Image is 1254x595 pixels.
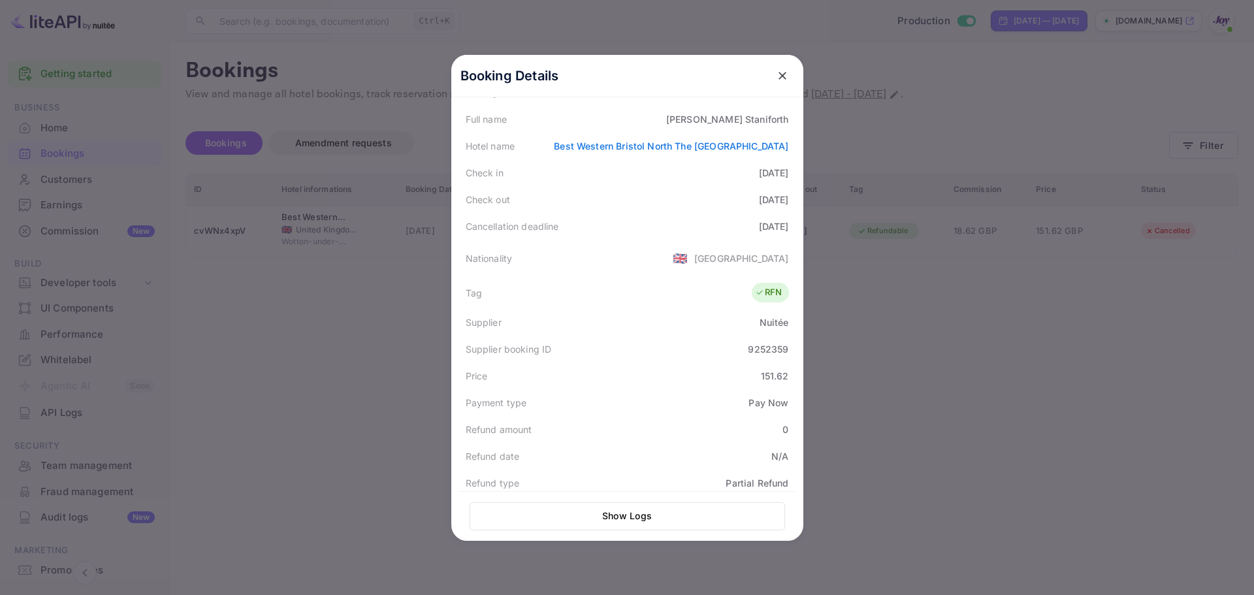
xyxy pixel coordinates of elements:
[759,166,789,180] div: [DATE]
[466,342,552,356] div: Supplier booking ID
[755,286,782,299] div: RFN
[782,423,788,436] div: 0
[554,140,788,152] a: Best Western Bristol North The [GEOGRAPHIC_DATA]
[726,476,788,490] div: Partial Refund
[748,396,788,410] div: Pay Now
[466,315,502,329] div: Supplier
[466,369,488,383] div: Price
[466,139,515,153] div: Hotel name
[466,423,532,436] div: Refund amount
[673,246,688,270] span: United States
[759,219,789,233] div: [DATE]
[748,342,788,356] div: 9252359
[466,396,527,410] div: Payment type
[466,166,504,180] div: Check in
[760,315,789,329] div: Nuitée
[470,502,785,530] button: Show Logs
[759,193,789,206] div: [DATE]
[466,286,482,300] div: Tag
[771,64,794,88] button: close
[466,449,520,463] div: Refund date
[466,112,507,126] div: Full name
[466,219,559,233] div: Cancellation deadline
[466,251,513,265] div: Nationality
[771,449,788,463] div: N/A
[761,369,789,383] div: 151.62
[466,476,520,490] div: Refund type
[466,193,510,206] div: Check out
[666,112,789,126] div: [PERSON_NAME] Staniforth
[460,66,559,86] p: Booking Details
[694,251,789,265] div: [GEOGRAPHIC_DATA]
